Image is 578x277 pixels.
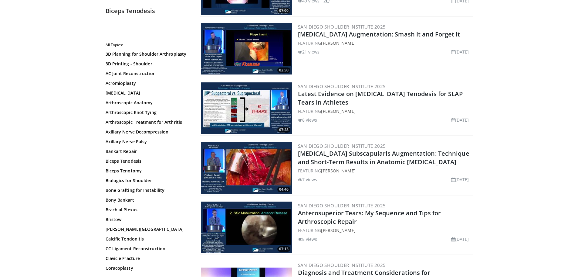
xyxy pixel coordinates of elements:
a: 02:50 [201,23,292,74]
a: [PERSON_NAME] [321,168,355,174]
a: Biologics for Shoulder [106,178,188,184]
li: [DATE] [451,117,469,123]
a: [PERSON_NAME] [321,227,355,233]
span: 07:13 [277,246,290,252]
a: Arthroscopic Treatment for Arthritis [106,119,188,125]
a: [PERSON_NAME][GEOGRAPHIC_DATA] [106,226,188,232]
a: 07:28 [201,82,292,134]
img: c7d0a6b1-5a6e-4412-b4f2-74cae7003d1f.300x170_q85_crop-smart_upscale.jpg [201,82,292,134]
a: AC Joint Reconstruction [106,71,188,77]
a: San Diego Shoulder Institute 2025 [298,203,386,209]
a: Coracoplasty [106,265,188,271]
a: San Diego Shoulder Institute 2025 [298,24,386,30]
span: 04:46 [277,187,290,192]
a: Brachial Plexus [106,207,188,213]
div: FEATURING [298,108,472,114]
li: 7 views [298,176,317,183]
span: 07:00 [277,8,290,13]
a: Bristow [106,216,188,223]
a: Axillary Nerve Palsy [106,139,188,145]
img: 210db50f-eebb-4047-80a7-ff7d8c90dfc0.300x170_q85_crop-smart_upscale.jpg [201,202,292,253]
a: 07:13 [201,202,292,253]
a: Clavicle Fracture [106,255,188,261]
div: FEATURING [298,227,472,234]
div: FEATURING [298,40,472,46]
a: 3D Printing - Shoulder [106,61,188,67]
h2: Biceps Tenodesis [106,7,191,15]
li: [DATE] [451,176,469,183]
a: 3D Planning for Shoulder Arthroplasty [106,51,188,57]
a: Arthroscopic Anatomy [106,100,188,106]
li: [DATE] [451,49,469,55]
a: Axillary Nerve Decompression [106,129,188,135]
a: Anterosuperior Tears: My Sequence and Tips for Arthroscopic Repair [298,209,441,226]
a: [MEDICAL_DATA] Augmentation: Smash It and Forget It [298,30,460,38]
div: FEATURING [298,168,472,174]
a: Biceps Tenodesis [106,158,188,164]
a: Bone Grafting for Instability [106,187,188,193]
a: [MEDICAL_DATA] Subscapularis Augmentation: Technique and Short-Term Results in Anatomic [MEDICAL_... [298,149,469,166]
li: 8 views [298,117,317,123]
a: Acromioplasty [106,80,188,86]
span: 02:50 [277,68,290,73]
li: [DATE] [451,236,469,242]
a: Biceps Tenotomy [106,168,188,174]
a: Latest Evidence on [MEDICAL_DATA] Tenodesis for SLAP Tears in Athletes [298,90,463,106]
li: 21 views [298,49,320,55]
a: CC Ligament Reconstruction [106,246,188,252]
a: Bony Bankart [106,197,188,203]
a: [PERSON_NAME] [321,108,355,114]
a: Arthroscopic Knot Tying [106,109,188,116]
a: [MEDICAL_DATA] [106,90,188,96]
a: Calcific Tendonitis [106,236,188,242]
li: 8 views [298,236,317,242]
span: 07:28 [277,127,290,133]
img: 30185b7f-62bf-4c3d-803c-7b317251a7f4.300x170_q85_crop-smart_upscale.jpg [201,142,292,194]
h2: All Topics: [106,43,189,47]
a: Bankart Repair [106,148,188,154]
a: San Diego Shoulder Institute 2025 [298,143,386,149]
img: 36e00a04-5afd-4fd8-9b87-74117d4519e8.300x170_q85_crop-smart_upscale.jpg [201,23,292,74]
a: 04:46 [201,142,292,194]
a: [PERSON_NAME] [321,40,355,46]
a: San Diego Shoulder Institute 2025 [298,83,386,89]
a: San Diego Shoulder Institute 2025 [298,262,386,268]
